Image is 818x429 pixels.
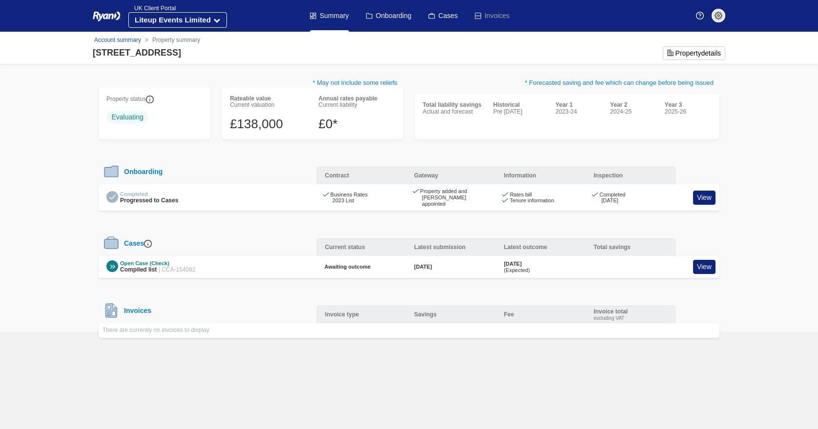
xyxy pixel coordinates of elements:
[423,109,481,116] div: Actual and forecast
[493,109,548,116] div: Pre [DATE]
[610,102,657,109] div: Year 2
[407,238,496,256] div: Latest submission
[610,109,657,116] div: 2024-25
[693,260,716,274] a: View
[423,102,481,109] div: Total liability savings
[325,264,371,270] strong: Awaiting outcome
[230,117,307,132] div: £138,000
[504,192,578,198] div: Rates bill
[665,102,712,109] div: Year 3
[663,46,725,60] button: Propertydetails
[317,238,407,256] div: Current status
[230,102,307,109] div: Current valuation
[159,266,196,273] span: | CCA-154062
[414,188,489,207] div: Property added and [PERSON_NAME] appointed
[120,260,196,267] div: Open Case (Check)
[106,111,148,123] span: Evaluating
[317,167,407,184] div: Contract
[715,12,722,19] img: settings
[407,167,496,184] div: Gateway
[496,167,586,184] div: Information
[496,306,586,323] div: Fee
[128,5,176,12] span: UK Client Portal
[504,261,521,267] time: [DATE]
[593,192,668,204] div: Completed
[99,78,403,88] p: * May not include some reliefs
[555,102,602,109] div: Year 1
[128,12,227,28] button: Liteup Events Limited
[141,36,200,44] li: Property summary
[665,109,712,116] div: 2025-26
[135,16,211,24] strong: Liteup Events Limited
[317,306,407,323] div: Invoice type
[586,238,675,256] div: Total savings
[601,197,618,203] time: [DATE]
[319,96,395,102] div: Annual rates payable
[696,12,704,19] img: Help
[120,307,151,314] div: Invoices
[407,306,496,323] div: Savings
[120,266,157,273] span: Compiled list
[325,192,399,204] div: Business Rates 2023 List
[93,46,181,59] div: [STREET_ADDRESS]
[504,261,530,273] div: (Expected)
[493,102,548,109] div: Historical
[120,197,178,204] span: Progressed to Cases
[555,109,602,116] div: 2023-24
[504,197,578,204] div: Tenure information
[319,102,395,109] div: Current liability
[120,239,152,248] div: Cases
[94,37,141,43] a: Account summary
[230,96,307,102] div: Rateable value
[593,309,628,315] div: Invoice total
[120,168,163,175] div: Onboarding
[496,238,586,256] div: Latest outcome
[102,327,209,333] span: There are currently no invoices to display
[586,167,675,184] div: Inspection
[415,78,719,94] p: * Forecasted saving and fee which can change before being issued
[675,49,701,57] span: Property
[120,191,178,197] div: Completed
[593,315,628,321] div: excluding VAT
[693,191,716,205] a: View
[106,96,203,103] div: Property status
[414,264,432,270] time: [DATE]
